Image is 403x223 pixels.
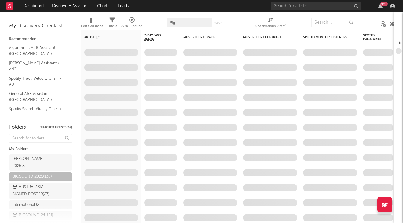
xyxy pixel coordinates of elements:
a: Spotify Search Virality Chart / AU-[GEOGRAPHIC_DATA] [9,106,66,118]
div: 99 + [380,2,388,6]
a: AUSTRALASIA - SIGNED ROSTER(27) [9,183,72,199]
input: Search for artists [271,2,361,10]
div: Spotify Followers [363,34,384,41]
div: Edit Columns [81,23,103,30]
input: Search for folders... [9,134,72,143]
div: Notifications (Artist) [255,15,286,32]
div: Filters [107,23,117,30]
div: Notifications (Artist) [255,23,286,30]
div: AUSTRALASIA - SIGNED ROSTER ( 27 ) [13,184,55,198]
div: Filters [107,15,117,32]
div: Recommended [9,36,72,43]
div: BIGSOUND 2025 ( 138 ) [13,173,52,180]
a: [PERSON_NAME] Assistant / ANZ [9,60,66,72]
a: BIGSOUND 24(121) [9,211,72,220]
div: Folders [9,124,26,131]
a: international.(2) [9,200,72,209]
button: 99+ [378,4,383,8]
div: A&R Pipeline [121,15,142,32]
a: General A&R Assistant ([GEOGRAPHIC_DATA]) [9,90,66,103]
input: Search... [311,18,356,27]
div: [PERSON_NAME] 2025 ( 3 ) [13,155,55,170]
div: BIGSOUND 24 ( 121 ) [13,212,53,219]
div: A&R Pipeline [121,23,142,30]
button: Tracked Artists(36) [40,126,72,129]
a: BIGSOUND 2025(138) [9,172,72,181]
a: Spotify Track Velocity Chart / AU [9,75,66,87]
a: [PERSON_NAME] 2025(3) [9,154,72,171]
div: My Discovery Checklist [9,23,72,30]
div: Edit Columns [81,15,103,32]
div: Artist [84,35,129,39]
button: Save [214,22,222,25]
span: 7-Day Fans Added [144,34,168,41]
div: Most Recent Copyright [243,35,288,39]
a: Algorithmic A&R Assistant ([GEOGRAPHIC_DATA]) [9,44,66,57]
div: My Folders [9,146,72,153]
div: international. ( 2 ) [13,201,40,209]
div: Most Recent Track [183,35,228,39]
div: Spotify Monthly Listeners [303,35,348,39]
